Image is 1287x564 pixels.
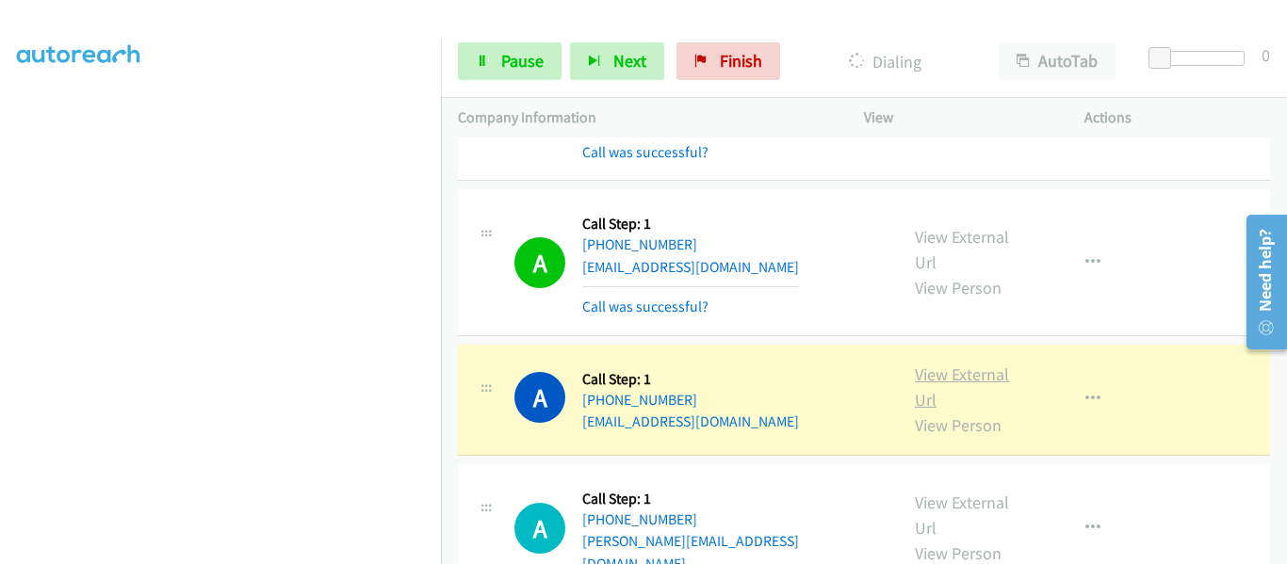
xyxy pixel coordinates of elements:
[514,372,565,423] h1: A
[999,42,1116,80] button: AutoTab
[570,42,664,80] button: Next
[582,215,799,234] h5: Call Step: 1
[514,237,565,288] h1: A
[1232,207,1287,357] iframe: Resource Center
[720,50,762,72] span: Finish
[1262,42,1270,68] div: 0
[582,391,697,409] a: [PHONE_NUMBER]
[915,363,1009,411] a: View External Url
[676,42,780,80] a: Finish
[915,414,1002,436] a: View Person
[1084,106,1271,129] p: Actions
[582,298,709,315] a: Call was successful?
[915,226,1009,273] a: View External Url
[806,49,965,74] p: Dialing
[582,143,709,161] a: Call was successful?
[582,412,799,430] a: [EMAIL_ADDRESS][DOMAIN_NAME]
[458,42,562,80] a: Pause
[582,510,697,528] a: [PHONE_NUMBER]
[915,542,1002,564] a: View Person
[582,370,799,389] h5: Call Step: 1
[501,50,544,72] span: Pause
[458,106,830,129] p: Company Information
[915,491,1009,539] a: View External Url
[613,50,646,72] span: Next
[582,490,881,508] h5: Call Step: 1
[514,503,565,554] div: The call is yet to be attempted
[864,106,1051,129] p: View
[514,503,565,554] h1: A
[582,258,799,276] a: [EMAIL_ADDRESS][DOMAIN_NAME]
[582,235,697,253] a: [PHONE_NUMBER]
[915,277,1002,298] a: View Person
